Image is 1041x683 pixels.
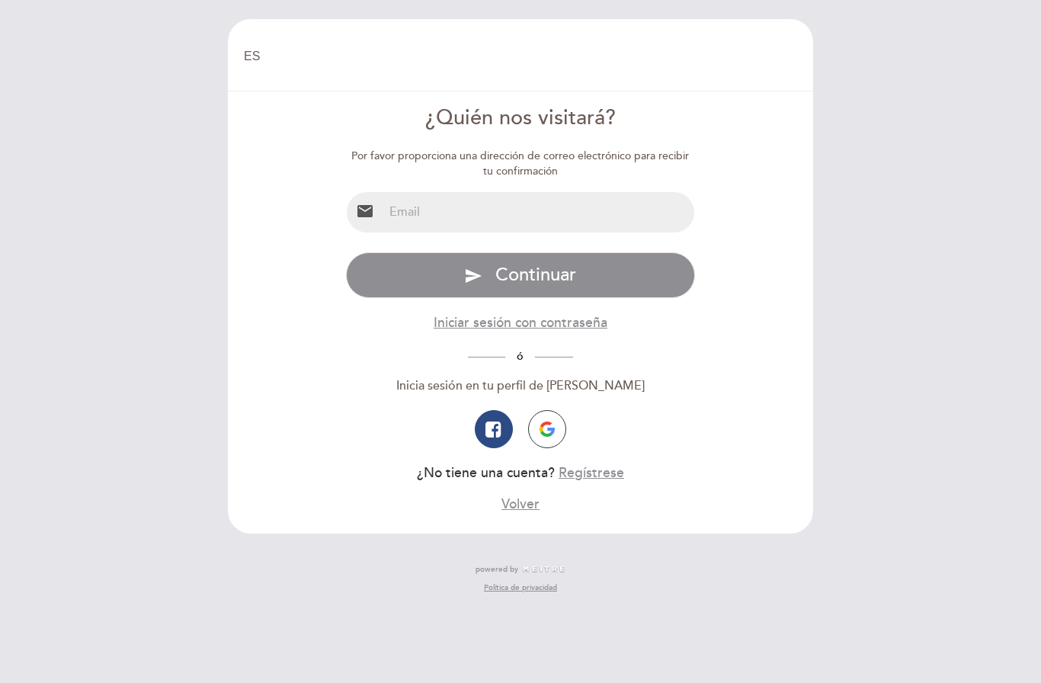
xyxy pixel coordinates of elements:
[383,192,695,232] input: Email
[346,377,696,395] div: Inicia sesión en tu perfil de [PERSON_NAME]
[501,495,540,514] button: Volver
[464,267,482,285] i: send
[559,463,624,483] button: Regístrese
[476,564,518,575] span: powered by
[417,465,555,481] span: ¿No tiene una cuenta?
[346,104,696,133] div: ¿Quién nos visitará?
[476,564,565,575] a: powered by
[346,149,696,179] div: Por favor proporciona una dirección de correo electrónico para recibir tu confirmación
[540,422,555,437] img: icon-google.png
[356,202,374,220] i: email
[484,582,557,593] a: Política de privacidad
[522,566,565,573] img: MEITRE
[434,313,607,332] button: Iniciar sesión con contraseña
[495,264,576,286] span: Continuar
[505,350,535,363] span: ó
[346,252,696,298] button: send Continuar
